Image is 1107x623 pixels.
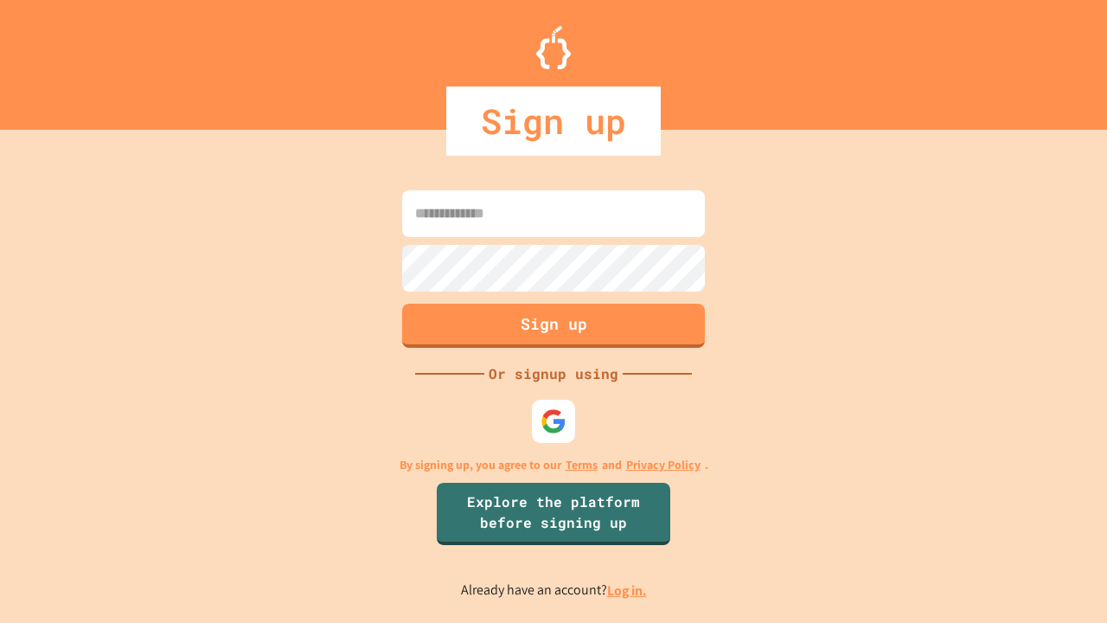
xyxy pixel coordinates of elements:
[607,581,647,600] a: Log in.
[626,456,701,474] a: Privacy Policy
[566,456,598,474] a: Terms
[446,87,661,156] div: Sign up
[461,580,647,601] p: Already have an account?
[541,408,566,434] img: google-icon.svg
[484,363,623,384] div: Or signup using
[437,483,670,545] a: Explore the platform before signing up
[536,26,571,69] img: Logo.svg
[400,456,708,474] p: By signing up, you agree to our and .
[402,304,705,348] button: Sign up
